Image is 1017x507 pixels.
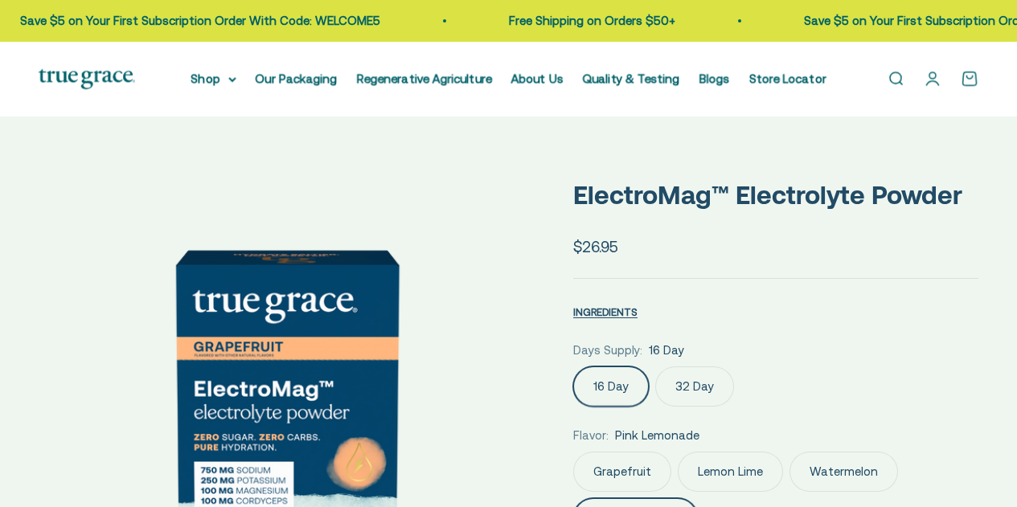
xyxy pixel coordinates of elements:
span: 16 Day [649,341,684,360]
summary: Shop [191,69,236,88]
legend: Days Supply: [573,341,642,360]
a: Our Packaging [256,72,338,85]
a: Blogs [699,72,730,85]
a: Quality & Testing [583,72,680,85]
span: Pink Lemonade [615,426,699,445]
legend: Flavor: [573,426,609,445]
a: About Us [511,72,564,85]
button: INGREDIENTS [573,302,638,321]
span: INGREDIENTS [573,306,638,318]
a: Free Shipping on Orders $50+ [507,14,674,27]
sale-price: $26.95 [573,235,618,259]
a: Store Locator [749,72,826,85]
a: Regenerative Agriculture [357,72,492,85]
p: ElectroMag™ Electrolyte Powder [573,174,978,215]
p: Save $5 on Your First Subscription Order With Code: WELCOME5 [18,11,379,31]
